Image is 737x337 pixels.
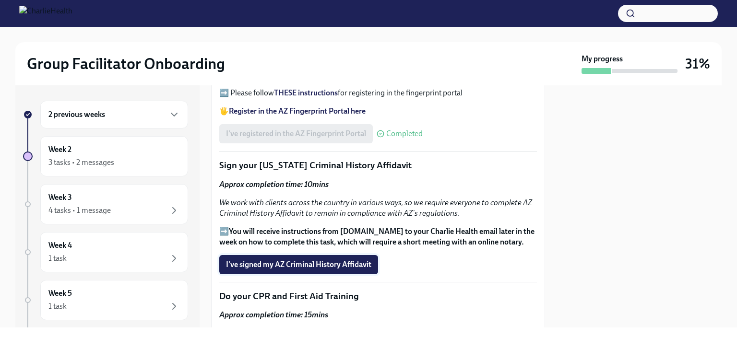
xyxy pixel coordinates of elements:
a: Week 34 tasks • 1 message [23,184,188,224]
strong: You will receive instructions from [DOMAIN_NAME] to your Charlie Health email later in the week o... [219,227,535,246]
div: 1 task [48,301,67,312]
span: Completed [386,130,423,138]
div: 1 task [48,253,67,264]
strong: Approx completion time: 10mins [219,180,329,189]
div: 2 previous weeks [40,101,188,128]
p: Sign your [US_STATE] Criminal History Affidavit [219,159,537,172]
h6: Week 5 [48,288,72,299]
img: CharlieHealth [19,6,72,21]
h6: Week 2 [48,144,71,155]
div: 4 tasks • 1 message [48,205,111,216]
h6: Week 4 [48,240,72,251]
a: Week 41 task [23,232,188,272]
a: Week 23 tasks • 2 messages [23,136,188,176]
a: THESE instructions [274,88,338,97]
a: Week 51 task [23,280,188,320]
strong: Approx completion time: 15mins [219,310,328,319]
p: 🖐️ [219,106,537,116]
h3: 31% [685,55,710,72]
button: I've signed my AZ Criminal History Affidavit [219,255,378,274]
h6: 2 previous weeks [48,109,105,120]
em: We work with clients across the country in various ways, so we require everyone to complete AZ Cr... [219,198,532,218]
h2: Group Facilitator Onboarding [27,54,225,73]
a: Register in the AZ Fingerprint Portal here [229,106,366,116]
p: Do your CPR and First Aid Training [219,290,537,302]
p: ➡️ Please follow for registering in the fingerprint portal [219,88,537,98]
div: 3 tasks • 2 messages [48,157,114,168]
span: I've signed my AZ Criminal History Affidavit [226,260,371,269]
h6: Week 3 [48,192,72,203]
strong: My progress [582,54,623,64]
p: ➡️ [219,226,537,247]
